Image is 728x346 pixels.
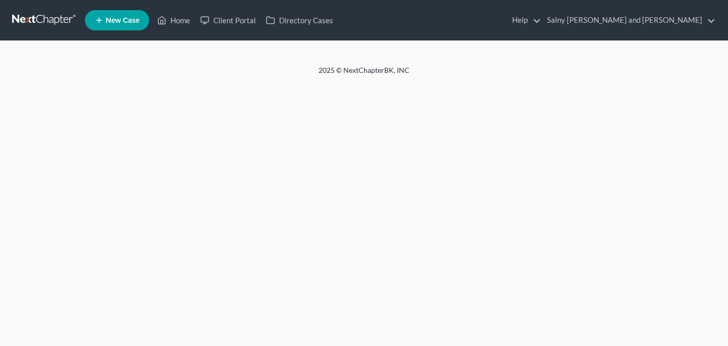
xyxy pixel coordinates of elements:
[542,11,715,29] a: Salny [PERSON_NAME] and [PERSON_NAME]
[85,10,149,30] new-legal-case-button: New Case
[76,65,652,83] div: 2025 © NextChapterBK, INC
[507,11,541,29] a: Help
[195,11,261,29] a: Client Portal
[152,11,195,29] a: Home
[261,11,338,29] a: Directory Cases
